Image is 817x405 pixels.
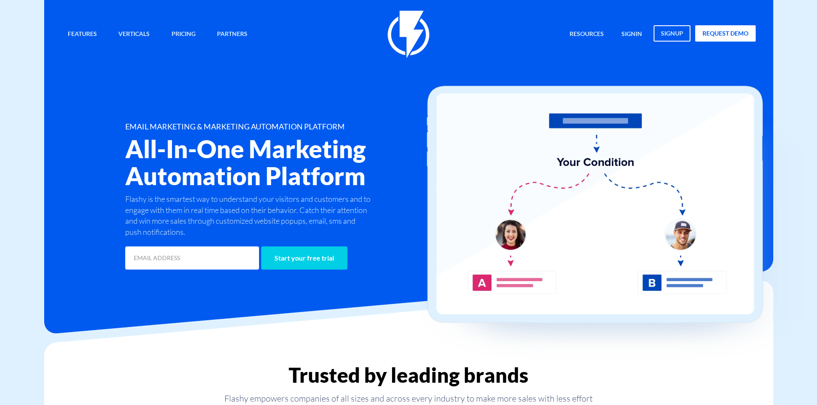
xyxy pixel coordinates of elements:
p: Flashy is the smartest way to understand your visitors and customers and to engage with them in r... [125,194,373,238]
a: Resources [563,25,610,44]
a: Pricing [165,25,202,44]
input: Start your free trial [261,246,347,270]
a: Verticals [112,25,156,44]
a: signin [615,25,648,44]
h2: All-In-One Marketing Automation Platform [125,135,460,189]
p: Flashy empowers companies of all sizes and across every industry to make more sales with less effort [44,393,773,405]
a: signup [654,25,690,42]
a: request demo [695,25,756,42]
a: Partners [211,25,254,44]
a: Features [61,25,103,44]
h1: EMAIL MARKETING & MARKETING AUTOMATION PLATFORM [125,123,460,131]
h2: Trusted by leading brands [44,364,773,386]
input: EMAIL ADDRESS [125,246,259,270]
